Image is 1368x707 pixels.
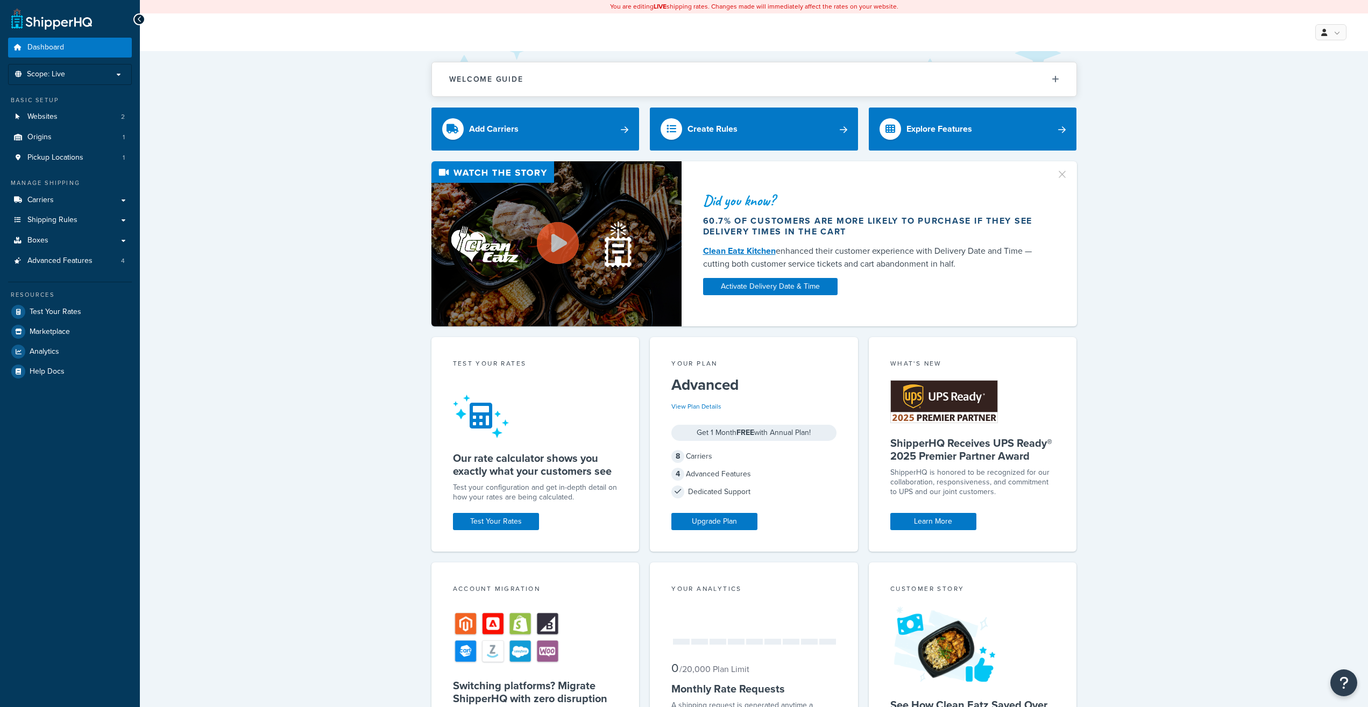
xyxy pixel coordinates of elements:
[27,112,58,122] span: Websites
[121,112,125,122] span: 2
[121,256,125,266] span: 4
[671,467,837,482] div: Advanced Features
[453,584,618,596] div: Account Migration
[123,133,125,142] span: 1
[432,62,1076,96] button: Welcome Guide
[869,108,1077,151] a: Explore Features
[453,483,618,502] div: Test your configuration and get in-depth detail on how your rates are being calculated.
[703,245,776,257] a: Clean Eatz Kitchen
[671,659,678,677] span: 0
[8,127,132,147] li: Origins
[671,468,684,481] span: 4
[431,161,682,326] img: Video thumbnail
[453,452,618,477] h5: Our rate calculator shows you exactly what your customers see
[8,342,132,361] a: Analytics
[736,427,754,438] strong: FREE
[30,367,65,376] span: Help Docs
[671,450,684,463] span: 8
[27,216,77,225] span: Shipping Rules
[8,210,132,230] a: Shipping Rules
[687,122,738,137] div: Create Rules
[890,584,1055,596] div: Customer Story
[453,359,618,371] div: Test your rates
[27,43,64,52] span: Dashboard
[8,251,132,271] a: Advanced Features4
[671,402,721,411] a: View Plan Details
[8,178,132,188] div: Manage Shipping
[8,107,132,127] a: Websites2
[27,133,52,142] span: Origins
[679,663,749,675] small: / 20,000 Plan Limit
[671,359,837,371] div: Your Plan
[703,278,838,295] a: Activate Delivery Date & Time
[469,122,519,137] div: Add Carriers
[8,107,132,127] li: Websites
[890,468,1055,497] p: ShipperHQ is honored to be recognized for our collaboration, responsiveness, and commitment to UP...
[703,245,1043,270] div: enhanced their customer experience with Delivery Date and Time — cutting both customer service ti...
[30,347,59,356] span: Analytics
[671,449,837,464] div: Carriers
[123,153,125,162] span: 1
[27,236,48,245] span: Boxes
[703,216,1043,237] div: 60.7% of customers are more likely to purchase if they see delivery times in the cart
[27,153,83,162] span: Pickup Locations
[654,2,667,11] b: LIVE
[671,682,837,695] h5: Monthly Rate Requests
[27,196,54,205] span: Carriers
[8,322,132,341] a: Marketplace
[8,290,132,299] div: Resources
[30,327,70,337] span: Marketplace
[27,70,65,79] span: Scope: Live
[890,513,976,530] a: Learn More
[30,308,81,317] span: Test Your Rates
[453,679,618,705] h5: Switching platforms? Migrate ShipperHQ with zero disruption
[890,359,1055,371] div: What's New
[8,96,132,105] div: Basic Setup
[431,108,640,151] a: Add Carriers
[703,193,1043,208] div: Did you know?
[27,256,93,266] span: Advanced Features
[671,513,757,530] a: Upgrade Plan
[449,75,523,83] h2: Welcome Guide
[8,190,132,210] a: Carriers
[8,251,132,271] li: Advanced Features
[8,148,132,168] a: Pickup Locations1
[671,376,837,394] h5: Advanced
[8,148,132,168] li: Pickup Locations
[671,425,837,441] div: Get 1 Month with Annual Plan!
[671,484,837,499] div: Dedicated Support
[650,108,858,151] a: Create Rules
[906,122,972,137] div: Explore Features
[8,302,132,322] a: Test Your Rates
[1330,669,1357,696] button: Open Resource Center
[8,38,132,58] a: Dashboard
[453,513,539,530] a: Test Your Rates
[671,584,837,596] div: Your Analytics
[8,231,132,251] a: Boxes
[8,362,132,381] a: Help Docs
[890,437,1055,462] h5: ShipperHQ Receives UPS Ready® 2025 Premier Partner Award
[8,127,132,147] a: Origins1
